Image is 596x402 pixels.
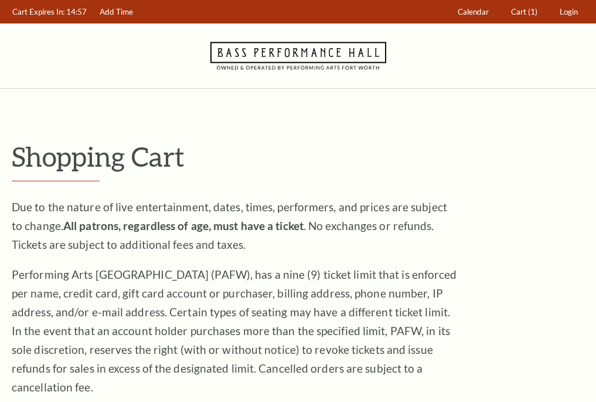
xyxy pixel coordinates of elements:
[528,7,537,16] span: (1)
[12,7,64,16] span: Cart Expires In:
[511,7,526,16] span: Cart
[554,1,584,23] a: Login
[66,7,87,16] span: 14:57
[12,200,447,251] span: Due to the nature of live entertainment, dates, times, performers, and prices are subject to chan...
[458,7,489,16] span: Calendar
[12,141,584,171] p: Shopping Cart
[560,7,578,16] span: Login
[63,219,304,232] strong: All patrons, regardless of age, must have a ticket
[94,1,139,23] a: Add Time
[506,1,543,23] a: Cart (1)
[12,265,457,397] p: Performing Arts [GEOGRAPHIC_DATA] (PAFW), has a nine (9) ticket limit that is enforced per name, ...
[452,1,495,23] a: Calendar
